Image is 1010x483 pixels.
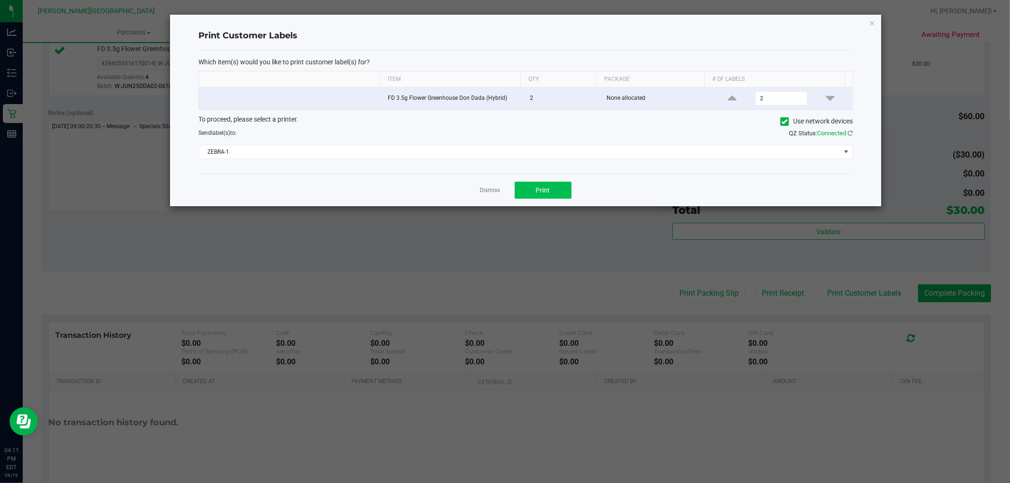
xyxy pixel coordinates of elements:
[382,88,524,109] td: FD 3.5g Flower Greenhouse Don Dada (Hybrid)
[524,88,601,109] td: 2
[211,130,230,136] span: label(s)
[198,130,237,136] span: Send to:
[704,71,844,88] th: # of labels
[536,186,550,194] span: Print
[198,58,853,66] p: Which item(s) would you like to print customer label(s) for?
[191,114,860,129] div: To proceed, please select a printer.
[596,71,704,88] th: Package
[817,130,846,137] span: Connected
[515,182,572,199] button: Print
[780,116,853,126] label: Use network devices
[601,88,710,109] td: None allocated
[789,130,853,137] span: QZ Status:
[199,145,840,158] span: ZEBRA-1
[198,30,853,42] h4: Print Customer Labels
[9,407,38,436] iframe: Resource center
[480,186,501,194] a: Dismiss
[520,71,596,88] th: Qty
[380,71,520,88] th: Item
